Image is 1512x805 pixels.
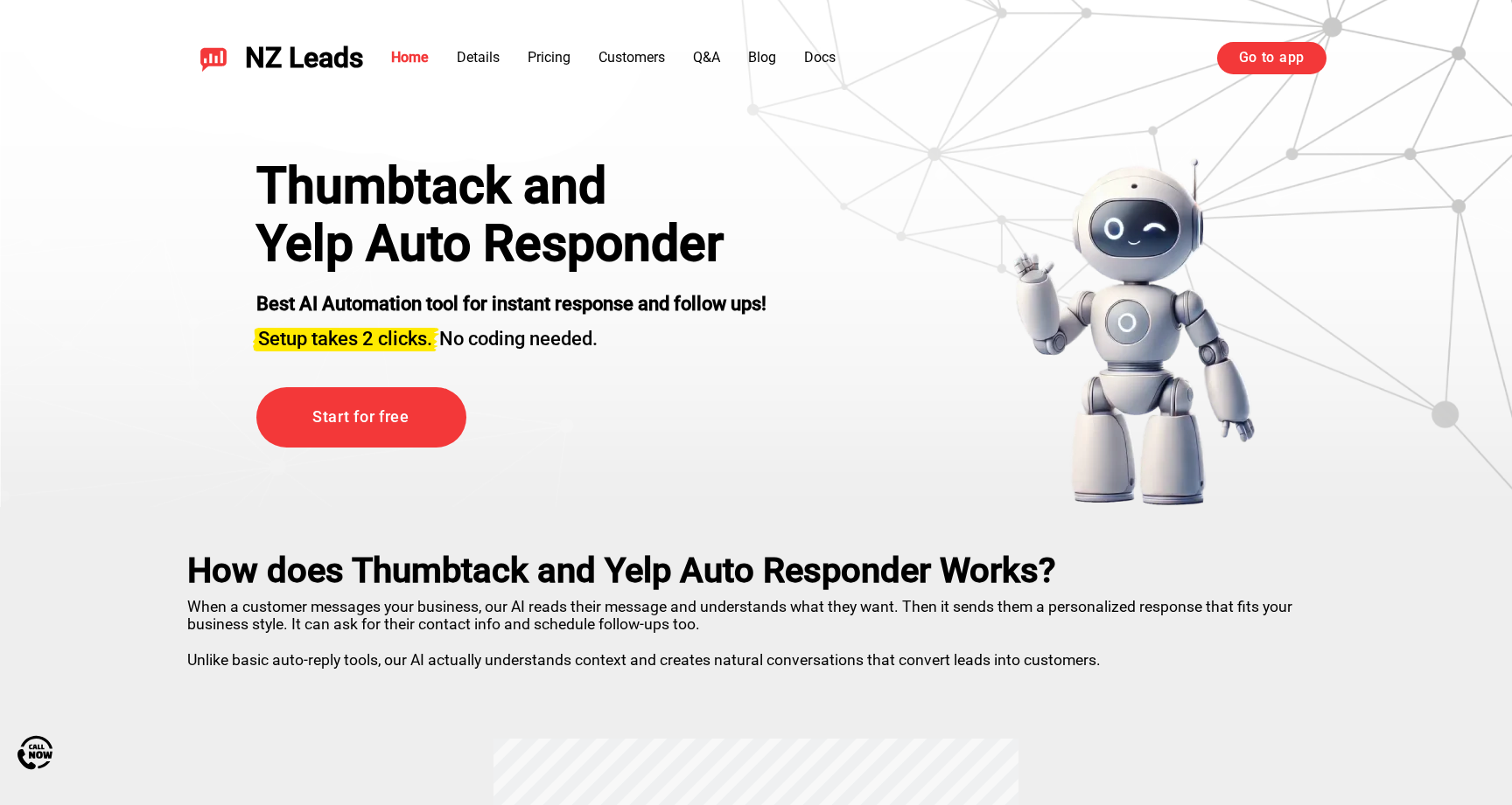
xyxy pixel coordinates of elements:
[1217,42,1326,73] a: Go to app
[256,387,466,448] a: Start for free
[17,735,52,770] img: Call Now
[598,49,665,66] a: Customers
[528,49,570,66] a: Pricing
[256,157,766,215] div: Thumbtack and
[245,42,363,74] span: NZ Leads
[804,49,836,66] a: Docs
[748,49,776,66] a: Blog
[256,317,766,352] h3: No coding needed.
[256,215,766,273] h1: Yelp Auto Responder
[258,328,432,350] span: Setup takes 2 clicks.
[693,49,720,66] a: Q&A
[457,49,500,66] a: Details
[187,591,1325,669] p: When a customer messages your business, our AI reads their message and understands what they want...
[391,49,429,66] a: Home
[256,293,766,315] strong: Best AI Automation tool for instant response and follow ups!
[1012,157,1256,507] img: yelp bot
[187,551,1325,591] h2: How does Thumbtack and Yelp Auto Responder Works?
[199,44,227,72] img: NZ Leads logo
